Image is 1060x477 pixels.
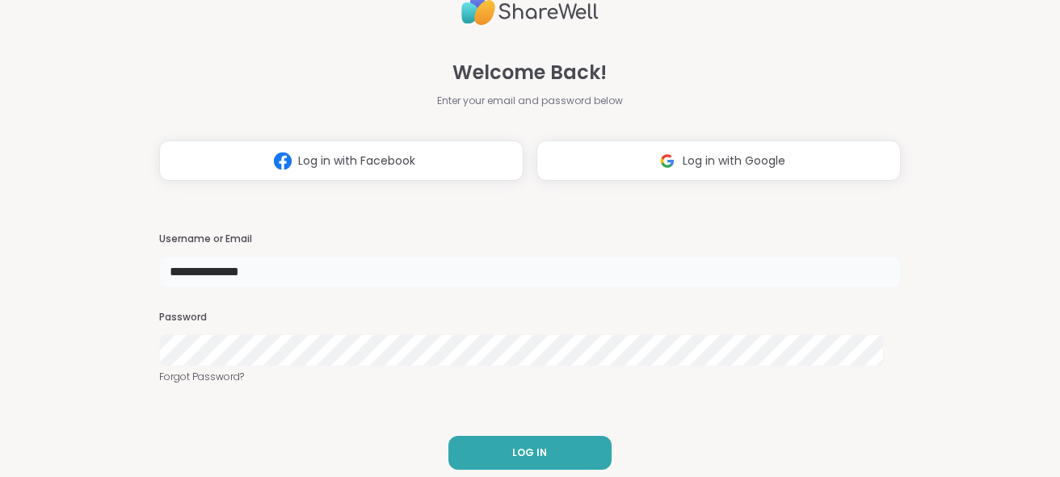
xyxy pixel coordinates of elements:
button: Log in with Google [536,140,901,181]
span: LOG IN [512,446,547,460]
span: Welcome Back! [452,58,607,87]
h3: Username or Email [159,232,901,246]
img: ShareWell Logomark [267,146,298,176]
span: Log in with Google [683,153,785,169]
a: Forgot Password? [159,370,901,384]
span: Enter your email and password below [437,94,623,108]
img: ShareWell Logomark [652,146,683,176]
h3: Password [159,311,901,324]
button: LOG IN [448,436,612,470]
span: Log in with Facebook [298,153,415,169]
button: Log in with Facebook [159,140,524,181]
